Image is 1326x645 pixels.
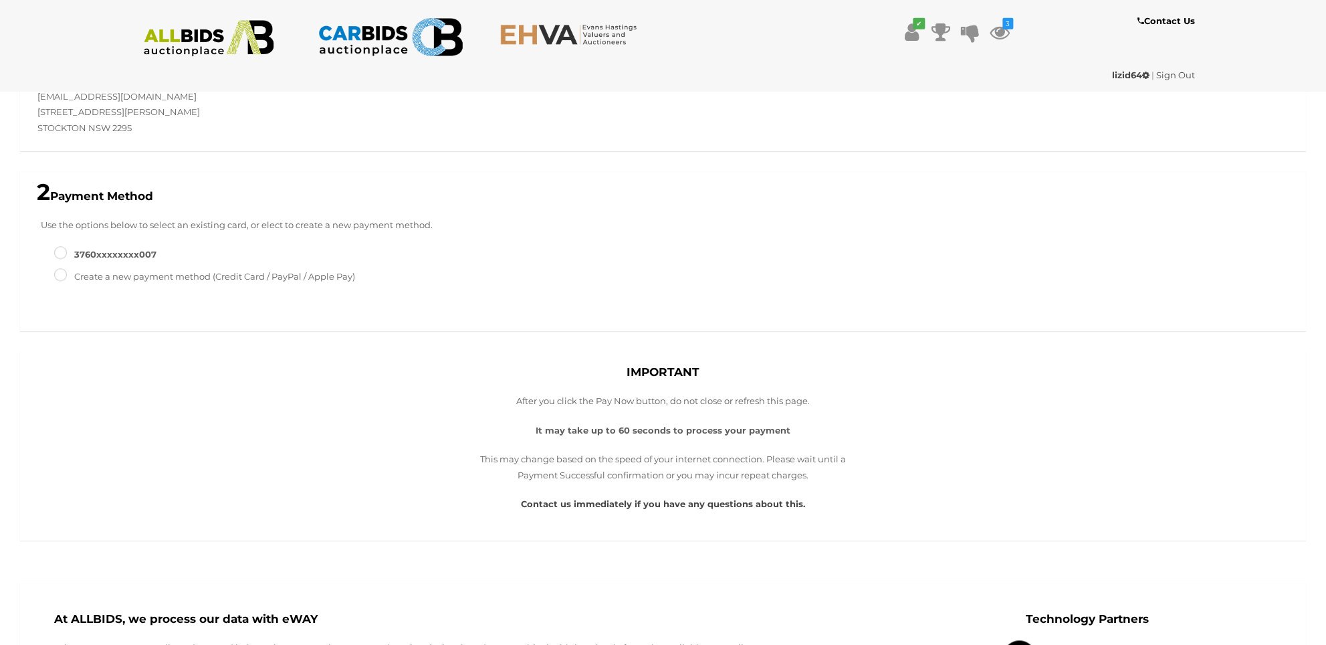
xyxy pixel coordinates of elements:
b: Payment Method [37,189,153,203]
strong: lizid64 [1112,70,1149,80]
label: 3760XXXXXXXX007 [54,247,156,262]
a: Contact Us [1137,13,1198,29]
b: IMPORTANT [627,365,699,379]
p: Use the options below to select an existing card, or elect to create a new payment method. [27,217,1299,233]
a: Sign Out [1156,70,1195,80]
strong: It may take up to 60 seconds to process your payment [536,425,790,436]
a: lizid64 [1112,70,1151,80]
span: 2 [37,178,50,206]
p: After you click the Pay Now button, do not close or refresh this page. [480,393,847,409]
i: 3 [1002,18,1013,29]
a: 3 [990,20,1010,44]
i: ✔ [913,18,925,29]
img: EHVA.com.au [500,23,645,45]
img: CARBIDS.com.au [318,13,463,61]
p: This may change based on the speed of your internet connection. Please wait until a Payment Succe... [480,452,847,483]
label: Create a new payment method (Credit Card / PayPal / Apple Pay) [54,269,355,284]
span: | [1151,70,1154,80]
img: ALLBIDS.com.au [136,20,282,57]
a: ✔ [901,20,921,44]
a: Contact us immediately if you have any questions about this. [521,498,805,509]
b: Technology Partners [1025,612,1148,626]
div: [PERSON_NAME] [EMAIL_ADDRESS][DOMAIN_NAME] [STREET_ADDRESS][PERSON_NAME] STOCKTON NSW 2295 [27,56,663,136]
b: At ALLBIDS, we process our data with eWAY [54,612,318,626]
b: Contact Us [1137,15,1194,26]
